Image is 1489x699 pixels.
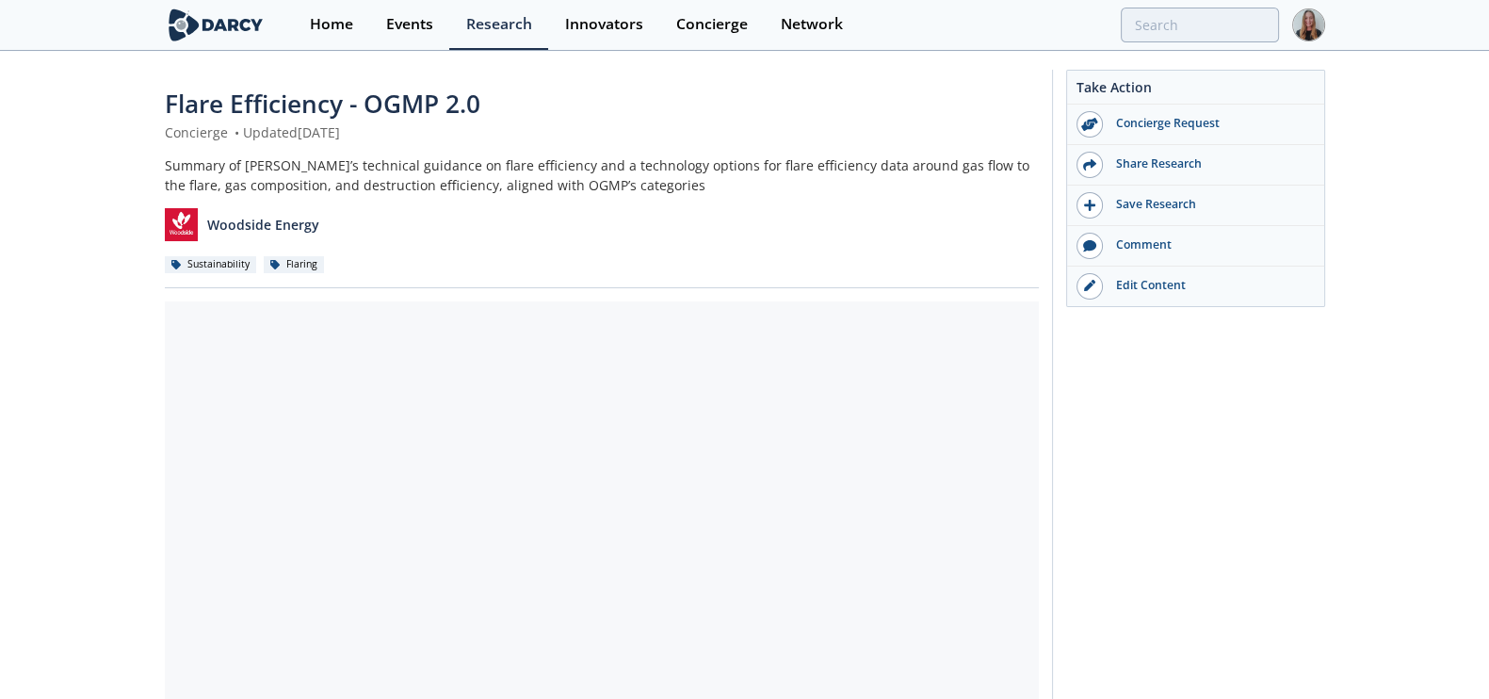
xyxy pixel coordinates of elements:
[1067,77,1324,105] div: Take Action
[165,87,480,121] span: Flare Efficiency - OGMP 2.0
[676,17,748,32] div: Concierge
[781,17,843,32] div: Network
[1103,236,1314,253] div: Comment
[264,256,325,273] div: Flaring
[1292,8,1325,41] img: Profile
[165,122,1039,142] div: Concierge Updated [DATE]
[165,256,257,273] div: Sustainability
[1103,196,1314,213] div: Save Research
[1103,277,1314,294] div: Edit Content
[232,123,243,141] span: •
[1103,155,1314,172] div: Share Research
[1067,267,1324,306] a: Edit Content
[466,17,532,32] div: Research
[165,8,267,41] img: logo-wide.svg
[165,155,1039,195] div: Summary of [PERSON_NAME]’s technical guidance on flare efficiency and a technology options for fl...
[386,17,433,32] div: Events
[310,17,353,32] div: Home
[207,215,319,235] p: Woodside Energy
[1121,8,1279,42] input: Advanced Search
[565,17,643,32] div: Innovators
[1103,115,1314,132] div: Concierge Request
